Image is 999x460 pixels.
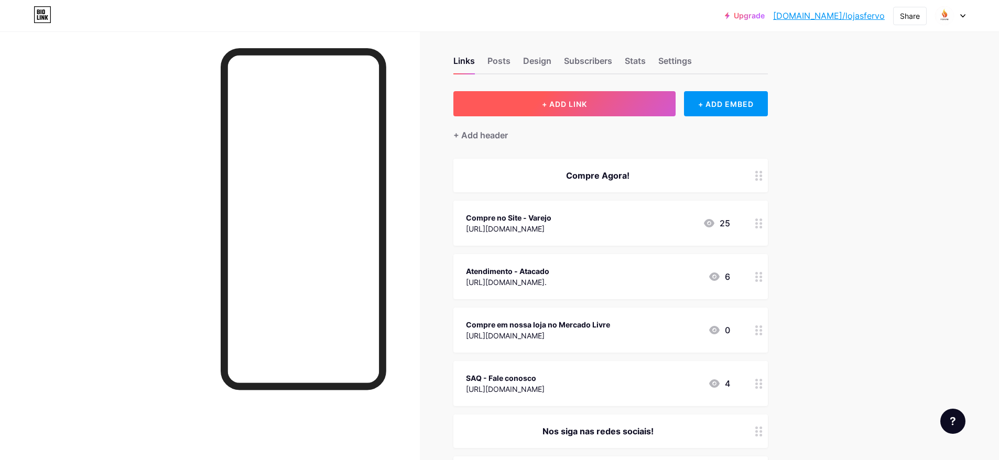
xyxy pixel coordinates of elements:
[935,6,954,26] img: Fervo
[453,91,676,116] button: + ADD LINK
[708,377,730,390] div: 4
[487,54,511,73] div: Posts
[466,212,551,223] div: Compre no Site - Varejo
[466,266,549,277] div: Atendimento - Atacado
[773,9,885,22] a: [DOMAIN_NAME]/lojasfervo
[625,54,646,73] div: Stats
[466,425,730,437] div: Nos siga nas redes sociais!
[542,100,587,108] span: + ADD LINK
[523,54,551,73] div: Design
[658,54,692,73] div: Settings
[900,10,920,21] div: Share
[703,217,730,229] div: 25
[564,54,612,73] div: Subscribers
[466,169,730,182] div: Compre Agora!
[453,129,508,141] div: + Add header
[708,270,730,283] div: 6
[466,319,610,330] div: Compre em nossa loja no Mercado Livre
[684,91,767,116] div: + ADD EMBED
[466,384,545,395] div: [URL][DOMAIN_NAME]
[453,54,475,73] div: Links
[466,223,551,234] div: [URL][DOMAIN_NAME]
[466,277,549,288] div: [URL][DOMAIN_NAME].
[725,12,765,20] a: Upgrade
[466,373,545,384] div: SAQ - Fale conosco
[466,330,610,341] div: [URL][DOMAIN_NAME]
[708,324,730,336] div: 0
